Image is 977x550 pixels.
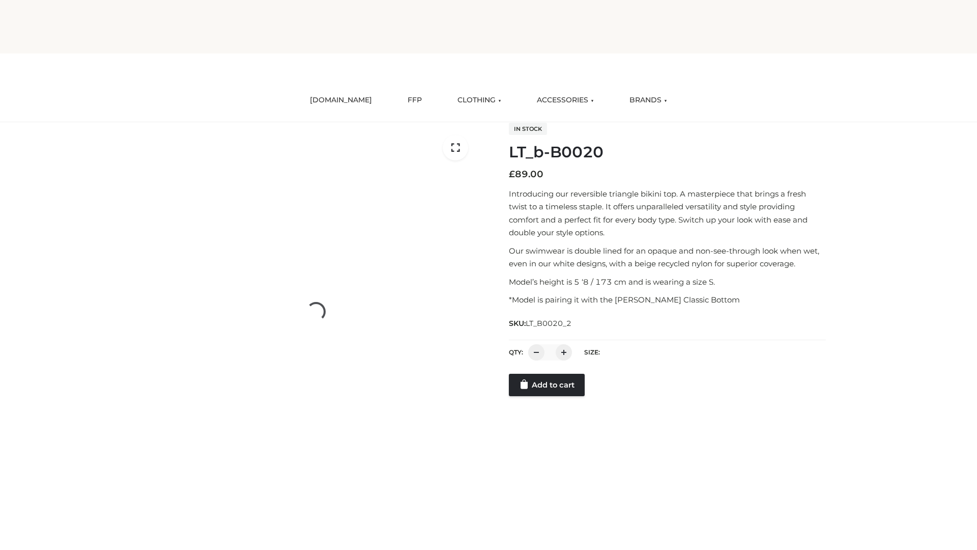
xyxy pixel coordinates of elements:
a: ACCESSORIES [529,89,601,112]
label: Size: [584,348,600,356]
bdi: 89.00 [509,169,543,180]
span: LT_B0020_2 [526,319,571,328]
p: Model’s height is 5 ‘8 / 173 cm and is wearing a size S. [509,276,826,289]
a: CLOTHING [450,89,509,112]
a: BRANDS [622,89,675,112]
p: Introducing our reversible triangle bikini top. A masterpiece that brings a fresh twist to a time... [509,187,826,239]
p: Our swimwear is double lined for an opaque and non-see-through look when wet, even in our white d... [509,244,826,270]
span: In stock [509,123,547,135]
a: Add to cart [509,374,585,396]
p: *Model is pairing it with the [PERSON_NAME] Classic Bottom [509,293,826,307]
span: SKU: [509,317,572,329]
h1: LT_b-B0020 [509,143,826,161]
label: QTY: [509,348,523,356]
span: £ [509,169,515,180]
a: [DOMAIN_NAME] [302,89,380,112]
a: FFP [400,89,429,112]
